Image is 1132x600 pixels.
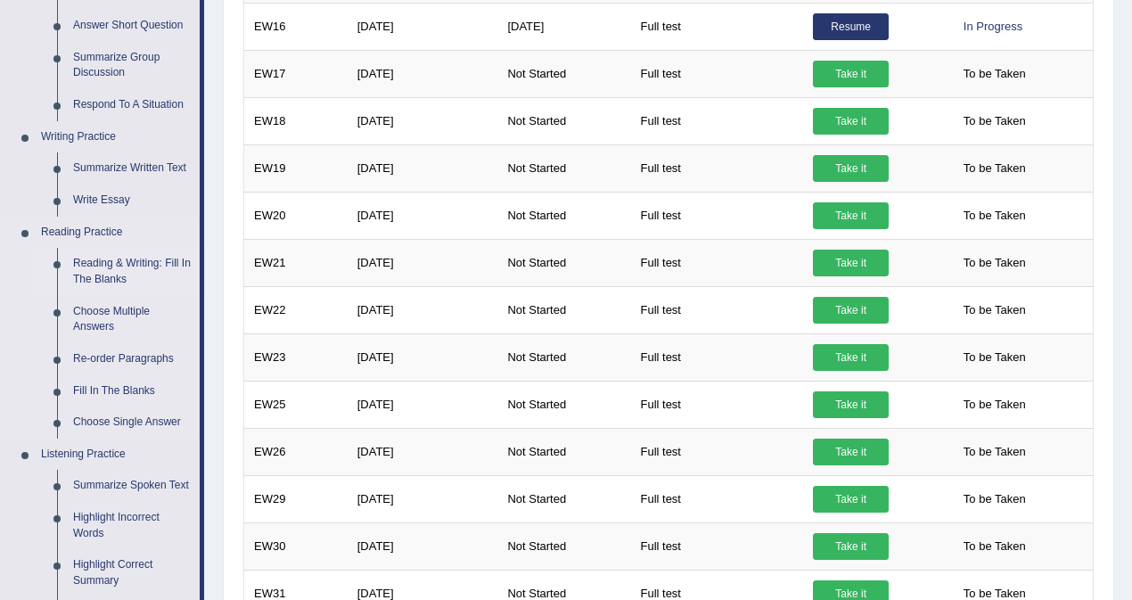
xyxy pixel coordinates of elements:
td: Not Started [497,333,630,381]
td: Full test [630,286,803,333]
td: Not Started [497,428,630,475]
a: Summarize Written Text [65,152,200,185]
span: To be Taken [955,533,1035,560]
td: Full test [630,475,803,522]
td: [DATE] [348,475,498,522]
a: Take it [813,486,889,513]
td: [DATE] [348,333,498,381]
td: [DATE] [348,381,498,428]
td: [DATE] [348,286,498,333]
span: To be Taken [955,297,1035,324]
a: Reading Practice [33,217,200,249]
td: [DATE] [348,428,498,475]
td: Full test [630,192,803,239]
a: Listening Practice [33,439,200,471]
a: Take it [813,61,889,87]
td: EW29 [244,475,348,522]
td: Full test [630,97,803,144]
a: Respond To A Situation [65,89,200,121]
a: Choose Single Answer [65,407,200,439]
td: Not Started [497,381,630,428]
a: Take it [813,155,889,182]
td: EW19 [244,144,348,192]
td: EW18 [244,97,348,144]
a: Highlight Incorrect Words [65,502,200,549]
span: To be Taken [955,344,1035,371]
a: Summarize Group Discussion [65,42,200,89]
a: Answer Short Question [65,10,200,42]
td: EW16 [244,3,348,50]
td: EW25 [244,381,348,428]
td: EW30 [244,522,348,570]
td: Not Started [497,50,630,97]
td: Full test [630,50,803,97]
span: To be Taken [955,61,1035,87]
a: Re-order Paragraphs [65,343,200,375]
td: Not Started [497,239,630,286]
td: EW17 [244,50,348,97]
a: Writing Practice [33,121,200,153]
td: EW21 [244,239,348,286]
td: [DATE] [348,239,498,286]
a: Take it [813,533,889,560]
span: To be Taken [955,250,1035,276]
td: Not Started [497,286,630,333]
td: EW23 [244,333,348,381]
a: Choose Multiple Answers [65,296,200,343]
td: [DATE] [348,144,498,192]
a: Take it [813,108,889,135]
td: [DATE] [348,192,498,239]
a: Summarize Spoken Text [65,470,200,502]
td: [DATE] [348,97,498,144]
a: Take it [813,202,889,229]
td: Not Started [497,522,630,570]
td: Not Started [497,144,630,192]
div: In Progress [955,13,1031,40]
td: Full test [630,3,803,50]
a: Take it [813,344,889,371]
a: Take it [813,391,889,418]
span: To be Taken [955,108,1035,135]
span: To be Taken [955,486,1035,513]
span: To be Taken [955,439,1035,465]
td: EW20 [244,192,348,239]
td: EW22 [244,286,348,333]
a: Write Essay [65,185,200,217]
td: [DATE] [348,3,498,50]
td: EW26 [244,428,348,475]
span: To be Taken [955,155,1035,182]
td: Not Started [497,97,630,144]
td: Not Started [497,475,630,522]
a: Fill In The Blanks [65,375,200,407]
td: [DATE] [348,50,498,97]
a: Resume [813,13,889,40]
a: Take it [813,297,889,324]
a: Reading & Writing: Fill In The Blanks [65,248,200,295]
td: Not Started [497,192,630,239]
span: To be Taken [955,391,1035,418]
td: [DATE] [348,522,498,570]
a: Take it [813,439,889,465]
a: Highlight Correct Summary [65,549,200,596]
span: To be Taken [955,202,1035,229]
td: [DATE] [497,3,630,50]
td: Full test [630,333,803,381]
td: Full test [630,144,803,192]
td: Full test [630,522,803,570]
td: Full test [630,381,803,428]
td: Full test [630,428,803,475]
a: Take it [813,250,889,276]
td: Full test [630,239,803,286]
